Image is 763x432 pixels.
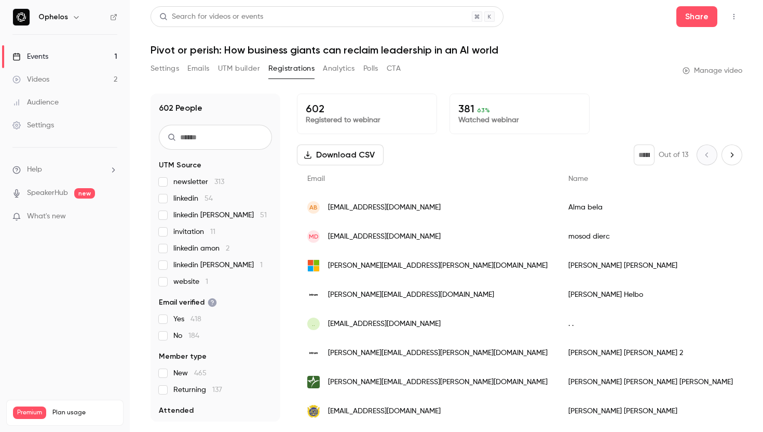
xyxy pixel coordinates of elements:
span: md [309,232,319,241]
span: 51 [260,212,267,219]
span: UTM Source [159,160,201,171]
span: [EMAIL_ADDRESS][DOMAIN_NAME] [328,202,441,213]
span: 2 [226,245,229,252]
span: linkedin amon [173,243,229,254]
a: Manage video [683,66,742,76]
span: New [173,368,207,378]
div: [PERSON_NAME] [PERSON_NAME] [558,397,743,426]
button: Download CSV [297,145,384,165]
span: new [74,188,95,199]
span: Yes [173,314,201,324]
span: linkedin [PERSON_NAME] [173,210,267,220]
span: 1 [260,261,263,269]
img: orklafoods.se [307,376,320,388]
span: .. [312,319,315,329]
div: [PERSON_NAME] Helbo [558,280,743,309]
a: SpeakerHub [27,188,68,199]
button: Share [676,6,717,27]
button: Emails [187,60,209,77]
span: Member type [159,351,207,362]
span: 11 [210,228,215,235]
span: 137 [212,386,222,394]
div: [PERSON_NAME] [PERSON_NAME] 2 [558,338,743,368]
span: [EMAIL_ADDRESS][DOMAIN_NAME] [328,231,441,242]
span: [EMAIL_ADDRESS][DOMAIN_NAME] [328,319,441,330]
button: Registrations [268,60,315,77]
button: CTA [387,60,401,77]
span: Email verified [159,297,217,308]
span: [PERSON_NAME][EMAIL_ADDRESS][PERSON_NAME][DOMAIN_NAME] [328,348,548,359]
div: Search for videos or events [159,11,263,22]
img: microsoft.com [307,259,320,272]
span: invitation [173,227,215,237]
p: Watched webinar [458,115,581,125]
span: newsletter [173,177,224,187]
span: [PERSON_NAME][EMAIL_ADDRESS][PERSON_NAME][DOMAIN_NAME] [328,260,548,271]
div: Settings [12,120,54,130]
span: 54 [205,195,213,202]
span: 63 % [477,107,490,114]
div: Audience [12,97,59,108]
div: [PERSON_NAME] [PERSON_NAME] [PERSON_NAME] [558,368,743,397]
span: Returning [173,385,222,395]
button: Settings [151,60,179,77]
p: 602 [306,102,428,115]
img: intrum.com [307,347,320,359]
button: Next page [721,145,742,165]
span: Attended [159,405,194,416]
div: Videos [12,74,49,85]
img: fano.se [307,405,320,417]
div: Events [12,51,48,62]
div: Alma bela [558,193,743,222]
span: Email [307,175,325,182]
span: Name [568,175,588,182]
span: 1 [206,278,208,285]
span: What's new [27,211,66,222]
div: mosod dierc [558,222,743,251]
h6: Ophelos [38,12,68,22]
span: [EMAIL_ADDRESS][DOMAIN_NAME] [328,406,441,417]
span: linkedin [173,193,213,204]
span: [PERSON_NAME][EMAIL_ADDRESS][DOMAIN_NAME] [328,290,494,300]
img: Ophelos [13,9,30,25]
p: Registered to webinar [306,115,428,125]
span: 313 [214,178,224,186]
p: Out of 13 [659,150,688,160]
span: Ab [309,203,318,212]
button: Analytics [323,60,355,77]
span: [PERSON_NAME][EMAIL_ADDRESS][PERSON_NAME][DOMAIN_NAME] [328,377,548,388]
button: UTM builder [218,60,260,77]
span: website [173,277,208,287]
button: Polls [363,60,378,77]
span: Help [27,164,42,175]
img: intrum.com [307,289,320,301]
h1: Pivot or perish: How business giants can reclaim leadership in an AI world [151,44,742,56]
span: 184 [188,332,199,339]
span: linkedin [PERSON_NAME] [173,260,263,270]
span: Premium [13,407,46,419]
li: help-dropdown-opener [12,164,117,175]
span: 418 [190,316,201,323]
span: 465 [194,370,207,377]
span: Plan usage [52,409,117,417]
div: [PERSON_NAME] [PERSON_NAME] [558,251,743,280]
span: No [173,331,199,341]
div: . . [558,309,743,338]
h1: 602 People [159,102,202,114]
p: 381 [458,102,581,115]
